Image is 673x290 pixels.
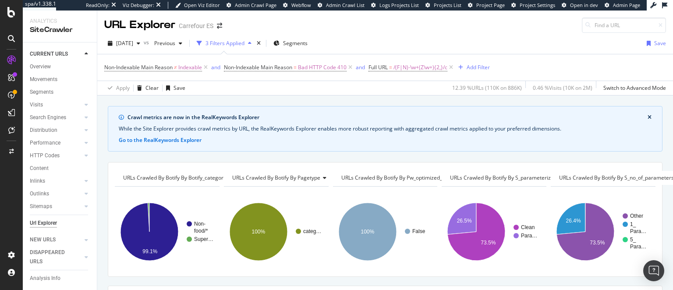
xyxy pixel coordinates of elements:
[30,189,82,198] a: Outlinks
[294,64,297,71] span: =
[30,75,57,84] div: Movements
[356,64,365,71] div: and
[142,248,157,255] text: 99.1%
[630,244,646,250] text: Para…
[511,2,555,9] a: Project Settings
[283,39,308,47] span: Segments
[533,84,592,92] div: 0.46 % Visits ( 10K on 2M )
[86,2,110,9] div: ReadOnly:
[630,221,636,227] text: 1_
[448,171,576,185] h4: URLs Crawled By Botify By s_parameterization
[30,219,91,228] a: Url Explorer
[174,64,177,71] span: ≠
[368,64,388,71] span: Full URL
[452,84,522,92] div: 12.39 % URLs ( 110K on 886K )
[326,2,365,8] span: Admin Crawl List
[643,260,664,281] div: Open Intercom Messenger
[600,81,666,95] button: Switch to Advanced Mode
[104,36,144,50] button: [DATE]
[134,81,159,95] button: Clear
[145,84,159,92] div: Clear
[194,236,213,242] text: Super…
[30,138,82,148] a: Performance
[30,231,77,240] div: Explorer Bookmarks
[30,274,60,283] div: Analysis Info
[603,84,666,92] div: Switch to Advanced Mode
[30,151,82,160] a: HTTP Codes
[175,2,220,9] a: Open Viz Editor
[230,171,333,185] h4: URLs Crawled By Botify By pagetype
[379,2,419,8] span: Logs Projects List
[194,221,205,227] text: Non-
[116,39,133,47] span: 2025 Sep. 29th
[224,194,329,270] svg: A chart.
[194,228,208,234] text: food/*
[30,164,49,173] div: Content
[455,62,490,73] button: Add Filter
[144,39,151,46] span: vs
[163,81,185,95] button: Save
[30,50,82,59] a: CURRENT URLS
[108,106,662,152] div: info banner
[30,202,82,211] a: Sitemaps
[30,274,91,283] a: Analysis Info
[30,248,74,266] div: DISAPPEARED URLS
[30,100,82,110] a: Visits
[30,100,43,110] div: Visits
[562,2,598,9] a: Open in dev
[298,61,347,74] span: Bad HTTP Code 410
[476,2,505,8] span: Project Page
[104,81,130,95] button: Apply
[551,194,655,270] svg: A chart.
[251,229,265,235] text: 100%
[115,194,220,270] svg: A chart.
[128,113,648,121] div: Crawl metrics are now in the RealKeywords Explorer
[283,2,311,9] a: Webflow
[116,84,130,92] div: Apply
[123,174,230,181] span: URLs Crawled By Botify By botify_categories
[119,136,202,144] button: Go to the RealKeywords Explorer
[123,2,154,9] div: Viz Debugger:
[457,218,472,224] text: 26.5%
[361,229,374,235] text: 100%
[205,39,244,47] div: 3 Filters Applied
[630,213,643,219] text: Other
[389,64,392,71] span: =
[590,240,605,246] text: 73.5%
[224,64,292,71] span: Non-Indexable Main Reason
[30,177,45,186] div: Inlinks
[340,171,492,185] h4: URLs Crawled By Botify By pw_optimized_faceting_pages
[174,84,185,92] div: Save
[104,18,175,32] div: URL Explorer
[481,240,496,246] text: 73.5%
[442,194,546,270] svg: A chart.
[303,228,321,234] text: categ…
[30,62,91,71] a: Overview
[193,36,255,50] button: 3 Filters Applied
[521,233,537,239] text: Para…
[570,2,598,8] span: Open in dev
[412,228,425,234] text: False
[30,50,68,59] div: CURRENT URLS
[30,202,52,211] div: Sitemaps
[333,194,438,270] svg: A chart.
[30,151,60,160] div: HTTP Codes
[318,2,365,9] a: Admin Crawl List
[30,88,53,97] div: Segments
[434,2,461,8] span: Projects List
[393,61,447,74] span: /(F|N)-\w+(Z\w+){2,}/c
[30,18,90,25] div: Analytics
[227,2,276,9] a: Admin Crawl Page
[184,2,220,8] span: Open Viz Editor
[582,18,666,33] input: Find a URL
[566,218,581,224] text: 26.4%
[104,64,173,71] span: Non-Indexable Main Reason
[30,231,91,240] a: Explorer Bookmarks
[605,2,640,9] a: Admin Page
[30,25,90,35] div: SiteCrawler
